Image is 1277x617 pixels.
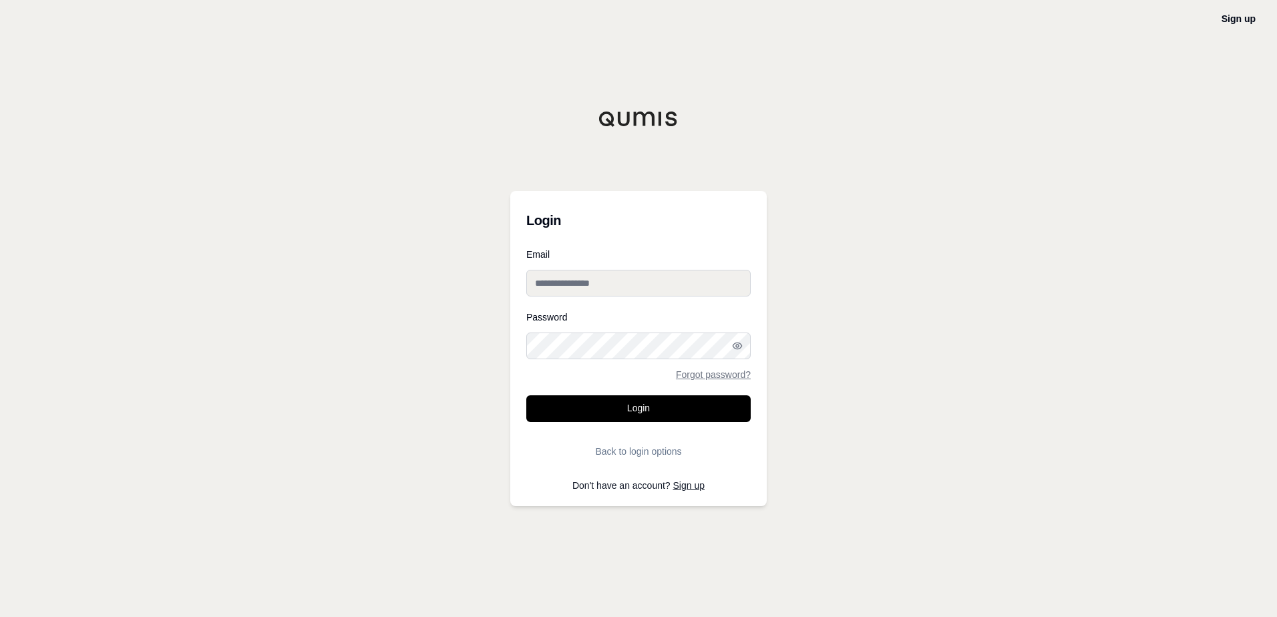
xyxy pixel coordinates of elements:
[676,370,751,379] a: Forgot password?
[598,111,679,127] img: Qumis
[526,481,751,490] p: Don't have an account?
[1222,13,1256,24] a: Sign up
[526,395,751,422] button: Login
[526,438,751,465] button: Back to login options
[526,207,751,234] h3: Login
[673,480,705,491] a: Sign up
[526,313,751,322] label: Password
[526,250,751,259] label: Email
